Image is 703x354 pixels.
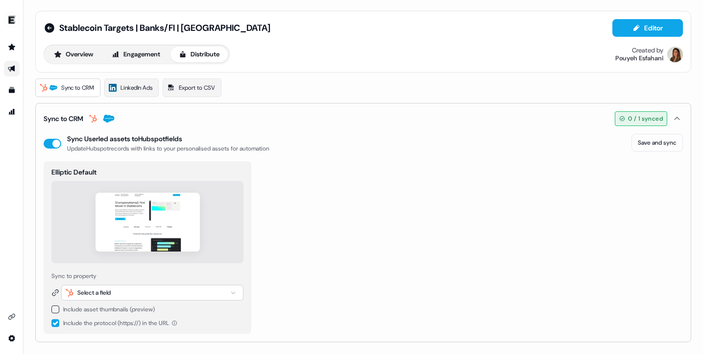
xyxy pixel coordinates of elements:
div: Sync to property [51,271,243,281]
button: Distribute [170,47,228,62]
a: Go to integrations [4,309,20,325]
div: Update Hubspot records with links to your personalised assets for automation [67,144,269,153]
a: Go to prospects [4,39,20,55]
a: Go to integrations [4,330,20,346]
img: Pouyeh [667,47,683,62]
span: Stablecoin Targets | Banks/FI | [GEOGRAPHIC_DATA] [59,22,270,34]
div: Sync Userled assets to Hubspot fields [67,134,182,144]
span: Export to CSV [179,83,215,93]
div: Pouyeh Esfahani [615,54,663,62]
a: Go to attribution [4,104,20,120]
button: Engagement [103,47,169,62]
a: LinkedIn Ads [104,78,159,97]
span: 0 / 1 synced [628,114,663,124]
div: Elliptic Default [51,167,243,177]
div: Select a field [77,288,111,298]
img: asset preview [96,193,200,252]
button: Editor [612,19,683,37]
a: Editor [612,24,683,34]
span: LinkedIn Ads [121,83,152,93]
div: Sync to CRM [44,114,83,124]
a: Go to templates [4,82,20,98]
div: Include asset thumbnails (preview) [63,304,155,314]
span: Include the protocol (https://) in the URL [63,319,169,327]
span: Sync to CRM [61,83,94,93]
a: Go to outbound experience [4,61,20,76]
button: Save and sync [631,134,683,152]
button: Select a field [61,285,243,301]
button: Sync to CRM0 / 1 synced [44,103,683,134]
button: Overview [46,47,101,62]
div: Sync to CRM0 / 1 synced [44,134,683,342]
div: Created by [632,47,663,54]
a: Export to CSV [163,78,221,97]
a: Sync to CRM [35,78,100,97]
